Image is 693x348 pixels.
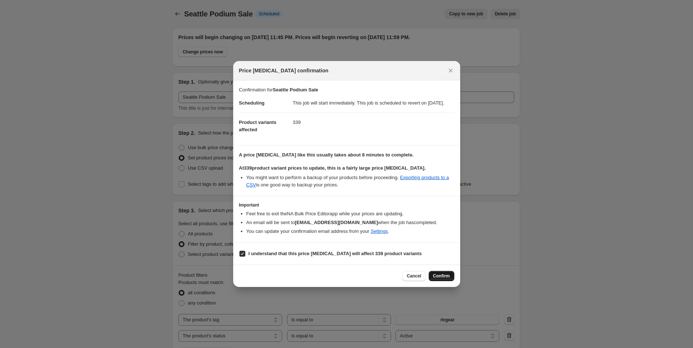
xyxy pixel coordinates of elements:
[239,202,454,208] h3: Important
[239,86,454,94] p: Confirmation for
[239,120,277,132] span: Product variants affected
[433,273,450,279] span: Confirm
[273,87,318,92] b: Seattle Podium Sale
[429,271,454,281] button: Confirm
[246,210,454,217] li: Feel free to exit the NA Bulk Price Editor app while your prices are updating.
[370,228,388,234] a: Settings
[295,220,378,225] b: [EMAIL_ADDRESS][DOMAIN_NAME]
[293,94,454,113] dd: This job will start immediately. This job is scheduled to revert on [DATE].
[249,251,422,256] b: I understand that this price [MEDICAL_DATA] will affect 339 product variants
[239,67,329,74] span: Price [MEDICAL_DATA] confirmation
[239,152,414,158] b: A price [MEDICAL_DATA] like this usually takes about 8 minutes to complete.
[402,271,425,281] button: Cancel
[407,273,421,279] span: Cancel
[446,65,456,76] button: Close
[239,165,426,171] b: At 339 product variant prices to update, this is a fairly large price [MEDICAL_DATA].
[246,228,454,235] li: You can update your confirmation email address from your .
[239,100,265,106] span: Scheduling
[246,174,454,189] li: You might want to perform a backup of your products before proceeding. is one good way to backup ...
[293,113,454,132] dd: 339
[246,219,454,226] li: An email will be sent to when the job has completed .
